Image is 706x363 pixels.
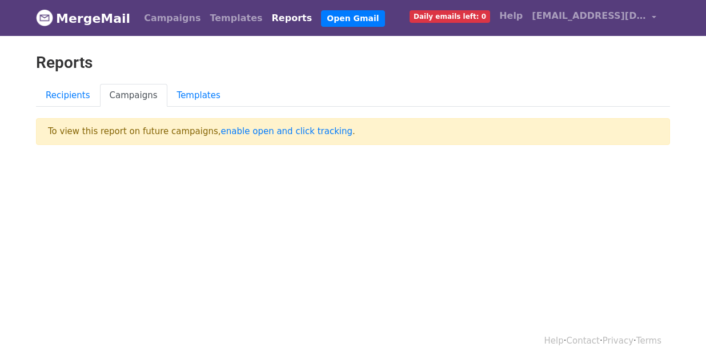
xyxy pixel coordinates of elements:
p: To view this report on future campaigns, . [36,118,670,145]
a: Templates [167,84,230,107]
a: [EMAIL_ADDRESS][DOMAIN_NAME] [527,5,661,31]
a: Templates [205,7,267,30]
a: Open Gmail [321,10,384,27]
a: Privacy [603,336,633,346]
a: enable open and click tracking [221,126,352,136]
span: Daily emails left: 0 [410,10,490,23]
a: Help [495,5,527,27]
a: Contact [567,336,600,346]
a: MergeMail [36,6,130,30]
a: Recipients [36,84,100,107]
img: MergeMail logo [36,9,53,26]
h2: Reports [36,53,670,72]
a: Daily emails left: 0 [405,5,495,27]
span: [EMAIL_ADDRESS][DOMAIN_NAME] [532,9,646,23]
a: Reports [267,7,317,30]
a: Help [544,336,564,346]
a: Campaigns [139,7,205,30]
a: Terms [636,336,661,346]
a: Campaigns [100,84,167,107]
